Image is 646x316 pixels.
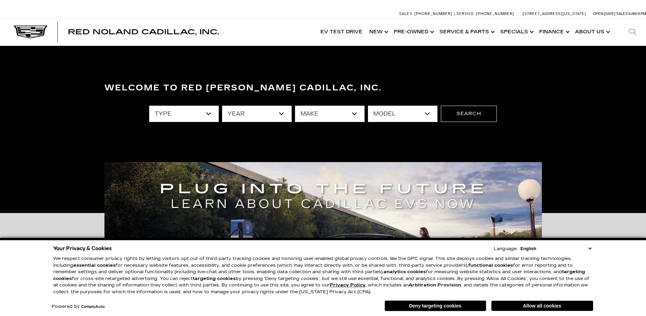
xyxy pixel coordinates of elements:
[368,106,437,122] select: Filter by model
[73,263,116,268] strong: essential cookies
[81,305,105,309] a: ComplyAuto
[476,12,514,16] span: [PHONE_NUMBER]
[616,12,628,16] span: Sales:
[330,282,366,288] a: Privacy Policy
[193,276,236,281] strong: targeting cookies
[295,106,365,122] select: Filter by make
[384,269,426,275] strong: analytics cookies
[68,28,219,36] span: Red Noland Cadillac, Inc.
[436,18,497,46] a: Service & Parts
[222,106,292,122] select: Filter by year
[68,29,219,35] a: Red Noland Cadillac, Inc.
[593,12,615,16] span: Open [DATE]
[53,269,585,281] strong: targeting cookies
[491,301,593,311] button: Allow all cookies
[53,244,112,253] span: Your Privacy & Cookies
[52,304,105,309] div: Powered by
[572,18,612,46] a: About Us
[456,12,475,16] span: Service:
[14,25,47,38] img: Cadillac Dark Logo with Cadillac White Text
[497,18,536,46] a: Specials
[409,282,461,288] strong: Arbitration Provision
[366,18,390,46] a: New
[399,12,413,16] span: Sales:
[454,12,516,16] a: Service: [PHONE_NUMBER]
[390,18,436,46] a: Pre-Owned
[414,12,452,16] span: [PHONE_NUMBER]
[317,18,366,46] a: EV Test Drive
[523,12,586,16] a: [STREET_ADDRESS][US_STATE]
[494,247,517,251] div: Language:
[104,81,542,95] h3: Welcome to Red [PERSON_NAME] Cadillac, Inc.
[385,300,486,311] button: Deny targeting cookies
[441,106,497,122] button: Search
[536,18,572,46] a: Finance
[519,245,593,252] select: Language Select
[149,106,219,122] select: Filter by type
[53,256,593,295] p: We respect consumer privacy rights by letting visitors opt out of third-party tracking cookies an...
[468,263,513,268] strong: functional cookies
[628,12,646,16] span: 9 AM-6 PM
[399,12,454,16] a: Sales: [PHONE_NUMBER]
